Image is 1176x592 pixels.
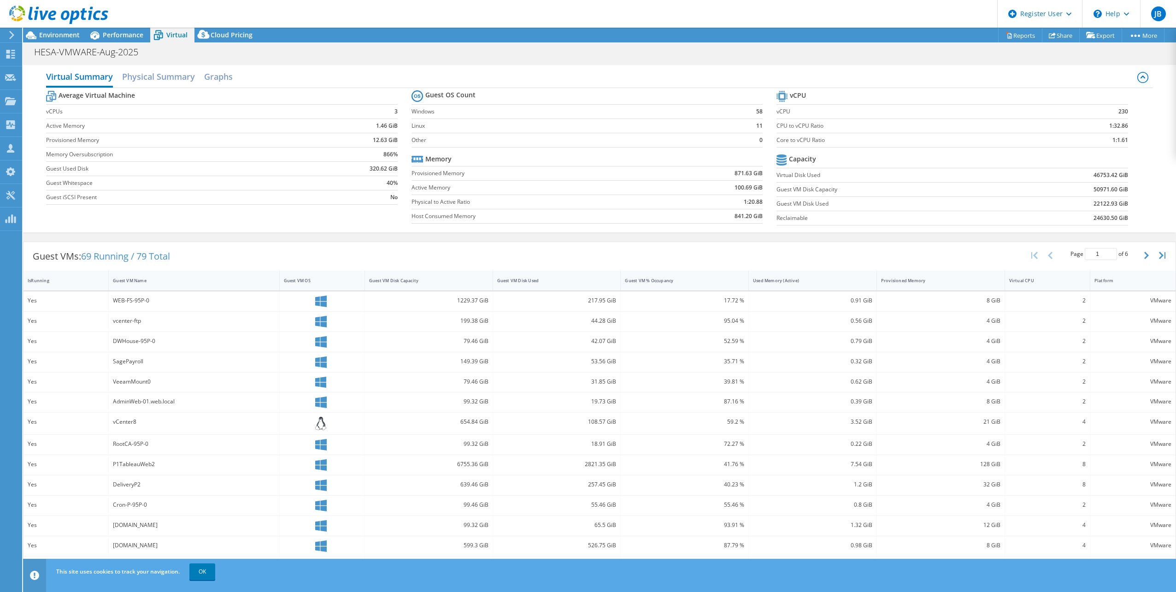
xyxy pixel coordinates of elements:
div: 79.46 GiB [369,336,488,346]
div: 53.56 GiB [497,356,617,367]
b: 866% [383,150,398,159]
div: Cron-P-95P-0 [113,500,275,510]
label: Active Memory [46,121,313,130]
div: 2 [1009,356,1086,367]
b: 1:1.61 [1112,136,1128,145]
div: 8 [1009,480,1086,490]
div: Guest VM Name [113,278,264,284]
div: 8 GiB [881,296,1000,306]
b: 40% [387,178,398,188]
div: 2 [1009,397,1086,407]
label: Other [412,136,731,145]
div: 0.98 GiB [753,540,872,551]
div: RootCA-95P-0 [113,439,275,449]
b: 0 [759,136,763,145]
div: 19.73 GiB [497,397,617,407]
div: 32 GiB [881,480,1000,490]
span: This site uses cookies to track your navigation. [56,568,180,575]
b: 46753.42 GiB [1094,171,1128,180]
div: 4 GiB [881,377,1000,387]
svg: \n [1094,10,1102,18]
div: AdminWeb-01.web.local [113,397,275,407]
label: Guest iSCSI Present [46,193,313,202]
b: 50971.60 GiB [1094,185,1128,194]
div: VMware [1094,397,1171,407]
b: 1:20.88 [744,197,763,207]
b: 3 [394,107,398,116]
div: Yes [28,397,104,407]
div: 654.84 GiB [369,417,488,427]
label: Windows [412,107,731,116]
div: 12 GiB [881,520,1000,530]
b: Average Virtual Machine [59,91,135,100]
div: Guest VM OS [284,278,349,284]
div: VMware [1094,296,1171,306]
div: VMware [1094,316,1171,326]
b: 100.69 GiB [735,183,763,192]
a: Reports [998,28,1042,42]
div: Yes [28,459,104,469]
div: WEB-FS-95P-0 [113,296,275,306]
label: Guest Whitespace [46,178,313,188]
div: 17.72 % [625,296,744,306]
div: 639.46 GiB [369,480,488,490]
div: VMware [1094,459,1171,469]
div: 3.52 GiB [753,417,872,427]
div: SagePayroll [113,356,275,367]
div: [DOMAIN_NAME] [113,520,275,530]
label: vCPUs [46,107,313,116]
a: More [1122,28,1164,42]
b: 22122.93 GiB [1094,199,1128,208]
div: 35.71 % [625,356,744,367]
div: VMware [1094,480,1171,490]
div: 2 [1009,500,1086,510]
label: Guest VM Disk Capacity [776,185,1006,194]
label: Host Consumed Memory [412,212,661,221]
div: 108.57 GiB [497,417,617,427]
span: Page of [1070,248,1128,260]
div: 257.45 GiB [497,480,617,490]
b: 58 [756,107,763,116]
div: VMware [1094,500,1171,510]
div: VMware [1094,356,1171,367]
div: 99.32 GiB [369,397,488,407]
div: 0.39 GiB [753,397,872,407]
div: P1TableauWeb2 [113,459,275,469]
a: Share [1042,28,1080,42]
div: 87.16 % [625,397,744,407]
div: Yes [28,336,104,346]
div: vcenter-ftp [113,316,275,326]
div: 99.32 GiB [369,439,488,449]
div: 2 [1009,296,1086,306]
div: 4 GiB [881,439,1000,449]
div: 1.2 GiB [753,480,872,490]
div: 2 [1009,377,1086,387]
div: 1.32 GiB [753,520,872,530]
b: 11 [756,121,763,130]
span: Environment [39,30,80,39]
div: 93.91 % [625,520,744,530]
div: IsRunning [28,278,93,284]
span: Performance [103,30,143,39]
div: VMware [1094,377,1171,387]
label: Reclaimable [776,213,1006,223]
div: 1229.37 GiB [369,296,488,306]
span: 6 [1125,250,1128,258]
div: 40.23 % [625,480,744,490]
b: Memory [425,154,452,164]
div: 2 [1009,316,1086,326]
input: jump to page [1085,248,1117,260]
div: 599.3 GiB [369,540,488,551]
a: Export [1079,28,1122,42]
div: 99.32 GiB [369,520,488,530]
div: 42.07 GiB [497,336,617,346]
b: Capacity [789,154,816,164]
span: Cloud Pricing [211,30,253,39]
div: Yes [28,439,104,449]
div: 6755.36 GiB [369,459,488,469]
div: 99.46 GiB [369,500,488,510]
b: Guest OS Count [425,90,476,100]
div: Yes [28,540,104,551]
div: VMware [1094,417,1171,427]
div: 0.91 GiB [753,296,872,306]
